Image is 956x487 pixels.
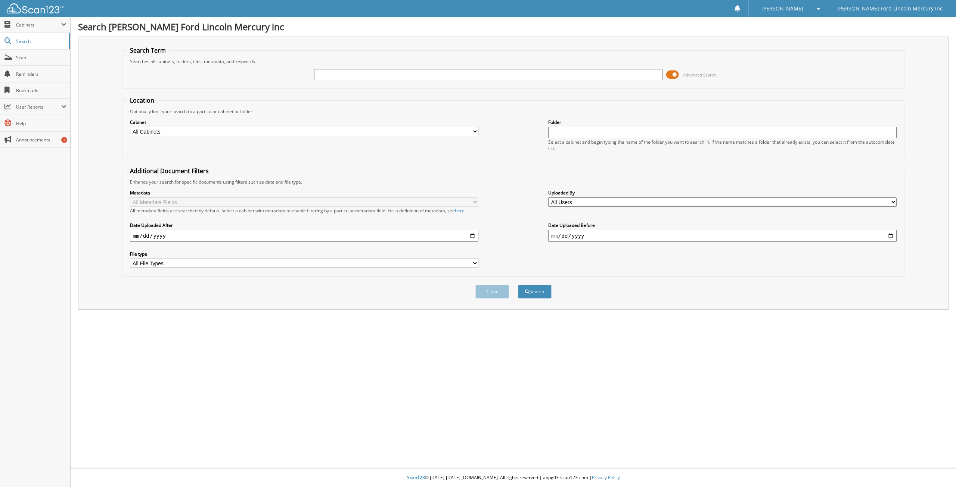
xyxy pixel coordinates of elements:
[548,230,897,242] input: end
[126,58,901,65] div: Searches all cabinets, folders, files, metadata, and keywords
[130,119,478,125] label: Cabinet
[126,167,212,175] legend: Additional Document Filters
[518,285,552,299] button: Search
[837,6,943,11] span: [PERSON_NAME] Ford Lincoln Mercury inc
[16,87,66,94] span: Bookmarks
[548,119,897,125] label: Folder
[130,222,478,228] label: Date Uploaded After
[130,190,478,196] label: Metadata
[761,6,803,11] span: [PERSON_NAME]
[16,137,66,143] span: Announcements
[16,38,65,44] span: Search
[130,230,478,242] input: start
[78,21,949,33] h1: Search [PERSON_NAME] Ford Lincoln Mercury inc
[126,96,158,104] legend: Location
[548,139,897,152] div: Select a cabinet and begin typing the name of the folder you want to search in. If the name match...
[7,3,63,13] img: scan123-logo-white.svg
[548,190,897,196] label: Uploaded By
[16,54,66,61] span: Scan
[548,222,897,228] label: Date Uploaded Before
[16,120,66,127] span: Help
[592,474,620,481] a: Privacy Policy
[130,251,478,257] label: File type
[126,46,170,54] legend: Search Term
[683,72,716,78] span: Advanced Search
[71,469,956,487] div: © [DATE]-[DATE] [DOMAIN_NAME]. All rights reserved | appg03-scan123-com |
[130,207,478,214] div: All metadata fields are searched by default. Select a cabinet with metadata to enable filtering b...
[126,179,901,185] div: Enhance your search for specific documents using filters such as date and file type.
[16,22,61,28] span: Cabinets
[16,71,66,77] span: Reminders
[126,108,901,115] div: Optionally limit your search to a particular cabinet or folder
[61,137,67,143] div: 7
[475,285,509,299] button: Clear
[16,104,61,110] span: User Reports
[407,474,425,481] span: Scan123
[455,207,465,214] a: here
